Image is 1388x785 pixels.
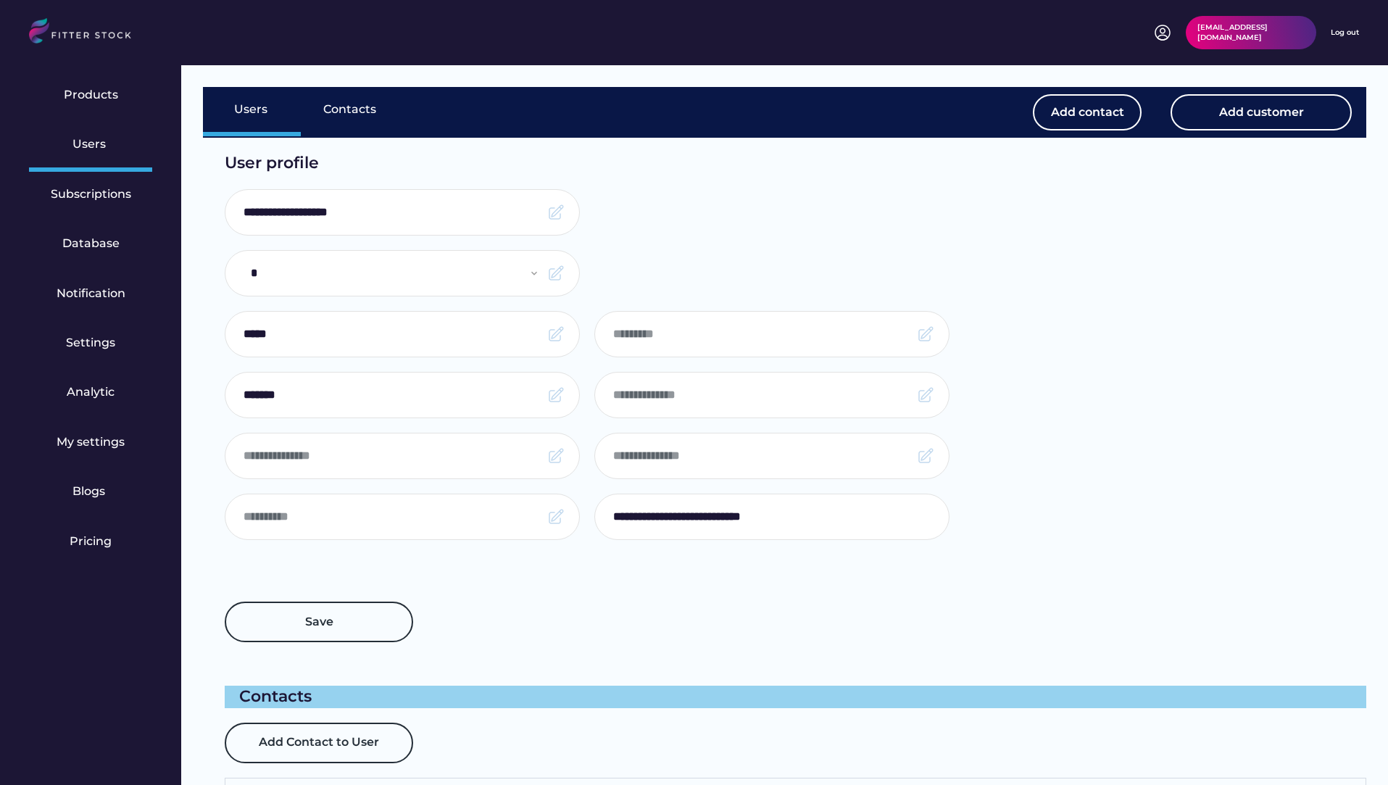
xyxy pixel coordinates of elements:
div: Products [64,87,118,103]
div: [EMAIL_ADDRESS][DOMAIN_NAME] [1197,22,1305,43]
div: Log out [1331,28,1359,38]
img: Frame.svg [547,508,565,526]
img: LOGO.svg [29,18,144,48]
img: Frame.svg [547,447,565,465]
div: My settings [57,434,125,450]
div: Database [62,236,120,252]
img: Frame.svg [547,265,565,282]
button: Add customer [1171,94,1352,130]
img: Frame.svg [547,204,565,221]
div: Contacts [323,101,376,117]
div: Users [234,101,270,117]
div: Contacts [225,686,1366,708]
iframe: chat widget [1327,727,1374,771]
img: Frame.svg [917,325,934,343]
img: Frame.svg [917,447,934,465]
div: Analytic [67,384,115,400]
button: Add contact [1033,94,1142,130]
button: Add Contact to User [225,723,413,763]
div: Settings [66,335,115,351]
div: Pricing [70,533,112,549]
img: Frame.svg [547,386,565,404]
div: Subscriptions [51,186,131,202]
div: User profile [225,152,1221,175]
img: Frame.svg [917,386,934,404]
img: profile-circle.svg [1154,24,1171,41]
button: Save [225,602,413,642]
div: Notification [57,286,125,302]
img: Frame.svg [547,325,565,343]
div: Blogs [72,483,109,499]
div: Users [72,136,109,152]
